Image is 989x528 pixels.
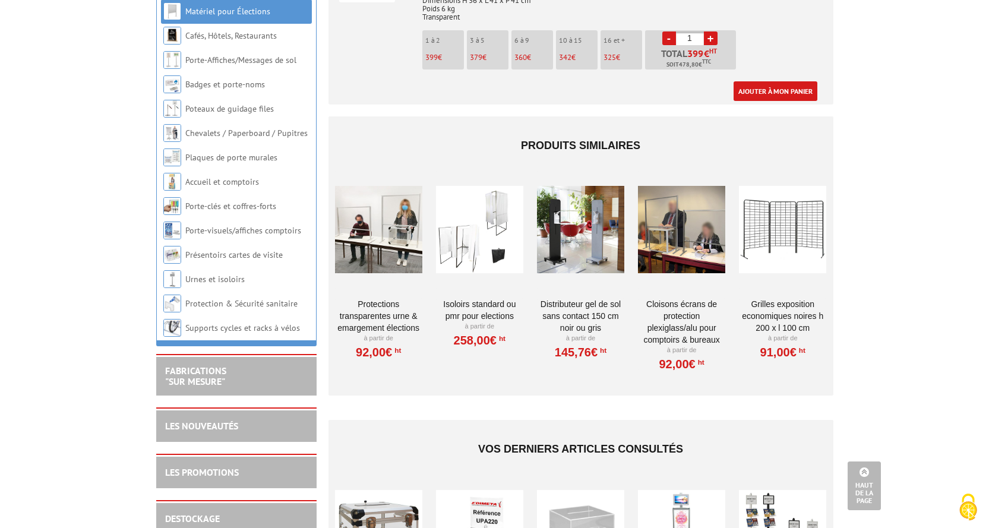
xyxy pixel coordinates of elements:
[185,128,308,138] a: Chevalets / Paperboard / Pupitres
[648,49,736,69] p: Total
[638,346,725,355] p: À partir de
[163,51,181,69] img: Porte-Affiches/Messages de sol
[356,349,401,356] a: 92,00€HT
[470,36,508,45] p: 3 à 5
[185,55,296,65] a: Porte-Affiches/Messages de sol
[185,298,298,309] a: Protection & Sécurité sanitaire
[185,249,283,260] a: Présentoirs cartes de visite
[185,6,270,17] a: Matériel pour Élections
[598,346,606,355] sup: HT
[559,36,598,45] p: 10 à 15
[555,349,606,356] a: 145,76€HT
[696,358,704,366] sup: HT
[470,53,508,62] p: €
[537,298,624,334] a: DISTRIBUTEUR GEL DE SOL SANS CONTACT 150 cm NOIR OU GRIS
[165,466,239,478] a: LES PROMOTIONS
[537,334,624,343] p: À partir de
[335,334,422,343] p: À partir de
[425,36,464,45] p: 1 à 2
[848,461,881,510] a: Haut de la page
[163,148,181,166] img: Plaques de porte murales
[165,420,238,432] a: LES NOUVEAUTÉS
[454,337,505,344] a: 258,00€HT
[425,52,438,62] span: 399
[559,52,571,62] span: 342
[709,47,717,55] sup: HT
[185,323,300,333] a: Supports cycles et racks à vélos
[662,31,676,45] a: -
[163,197,181,215] img: Porte-clés et coffres-forts
[185,79,265,90] a: Badges et porte-noms
[760,349,805,356] a: 91,00€HT
[185,30,277,41] a: Cafés, Hôtels, Restaurants
[478,443,683,455] span: Vos derniers articles consultés
[185,103,274,114] a: Poteaux de guidage files
[734,81,817,101] a: Ajouter à mon panier
[163,75,181,93] img: Badges et porte-noms
[514,52,527,62] span: 360
[704,31,718,45] a: +
[425,53,464,62] p: €
[436,322,523,331] p: À partir de
[436,298,523,322] a: ISOLOIRS STANDARD OU PMR POUR ELECTIONS
[185,201,276,211] a: Porte-clés et coffres-forts
[953,492,983,522] img: Cookies (fenêtre modale)
[163,124,181,142] img: Chevalets / Paperboard / Pupitres
[185,176,259,187] a: Accueil et comptoirs
[521,140,640,151] span: Produits similaires
[163,295,181,312] img: Protection & Sécurité sanitaire
[163,270,181,288] img: Urnes et isoloirs
[559,53,598,62] p: €
[497,334,505,343] sup: HT
[603,53,642,62] p: €
[470,52,482,62] span: 379
[603,52,616,62] span: 325
[739,298,826,334] a: Grilles Exposition Economiques Noires H 200 x L 100 cm
[797,346,805,355] sup: HT
[679,60,699,69] span: 478,80
[163,319,181,337] img: Supports cycles et racks à vélos
[335,298,422,334] a: Protections Transparentes Urne & Emargement élections
[666,60,711,69] span: Soit €
[185,225,301,236] a: Porte-visuels/affiches comptoirs
[165,513,220,524] a: DESTOCKAGE
[659,361,704,368] a: 92,00€HT
[947,488,989,528] button: Cookies (fenêtre modale)
[687,49,704,58] span: 399
[163,100,181,118] img: Poteaux de guidage files
[603,36,642,45] p: 16 et +
[739,334,826,343] p: À partir de
[514,53,553,62] p: €
[704,49,709,58] span: €
[163,2,181,20] img: Matériel pour Élections
[163,222,181,239] img: Porte-visuels/affiches comptoirs
[163,173,181,191] img: Accueil et comptoirs
[514,36,553,45] p: 6 à 9
[638,298,725,346] a: Cloisons Écrans de protection Plexiglass/Alu pour comptoirs & Bureaux
[163,27,181,45] img: Cafés, Hôtels, Restaurants
[702,58,711,65] sup: TTC
[163,246,181,264] img: Présentoirs cartes de visite
[185,274,245,284] a: Urnes et isoloirs
[165,365,226,387] a: FABRICATIONS"Sur Mesure"
[392,346,401,355] sup: HT
[185,152,277,163] a: Plaques de porte murales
